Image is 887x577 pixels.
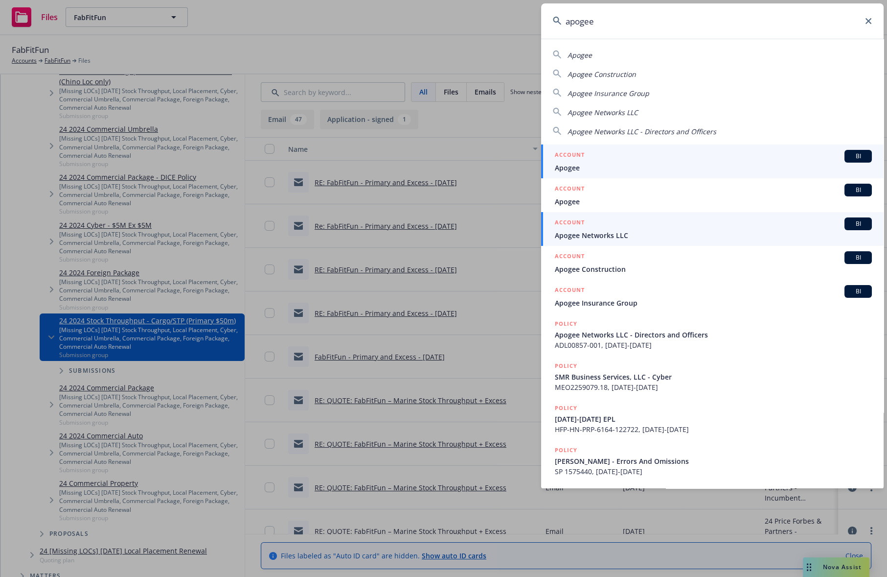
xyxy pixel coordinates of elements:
h5: ACCOUNT [555,184,585,195]
span: HFP-HN-PRP-6164-122722, [DATE]-[DATE] [555,424,872,434]
span: Apogee Insurance Group [568,89,649,98]
span: Apogee Networks LLC - Directors and Officers [555,330,872,340]
span: Apogee [555,196,872,207]
a: ACCOUNTBIApogee Networks LLC [541,212,884,246]
a: POLICY[PERSON_NAME] - Errors And OmissionsSP 1575440, [DATE]-[DATE] [541,440,884,482]
span: Apogee Networks LLC [568,108,638,117]
span: SMR Business Services, LLC - Cyber [555,372,872,382]
h5: ACCOUNT [555,217,585,229]
span: MEO2259079.18, [DATE]-[DATE] [555,382,872,392]
h5: POLICY [555,361,577,371]
span: [PERSON_NAME] - Errors And Omissions [555,456,872,466]
h5: POLICY [555,487,577,497]
h5: ACCOUNT [555,150,585,162]
span: BI [848,253,868,262]
h5: ACCOUNT [555,251,585,263]
span: BI [848,219,868,228]
h5: POLICY [555,445,577,455]
a: POLICY [541,482,884,524]
a: ACCOUNTBIApogee [541,144,884,178]
input: Search... [541,3,884,39]
span: Apogee [568,50,592,60]
span: Apogee Construction [568,70,636,79]
span: BI [848,287,868,296]
a: POLICYSMR Business Services, LLC - CyberMEO2259079.18, [DATE]-[DATE] [541,356,884,398]
span: ADL00857-001, [DATE]-[DATE] [555,340,872,350]
span: Apogee Construction [555,264,872,274]
span: Apogee Networks LLC [555,230,872,240]
a: ACCOUNTBIApogee [541,178,884,212]
a: POLICYApogee Networks LLC - Directors and OfficersADL00857-001, [DATE]-[DATE] [541,313,884,356]
span: SP 1575440, [DATE]-[DATE] [555,466,872,477]
h5: POLICY [555,319,577,329]
a: ACCOUNTBIApogee Construction [541,246,884,280]
h5: ACCOUNT [555,285,585,297]
span: BI [848,152,868,161]
h5: POLICY [555,403,577,413]
span: Apogee Networks LLC - Directors and Officers [568,127,716,136]
span: Apogee Insurance Group [555,298,872,308]
span: Apogee [555,163,872,173]
a: POLICY[DATE]-[DATE] EPLHFP-HN-PRP-6164-122722, [DATE]-[DATE] [541,398,884,440]
span: [DATE]-[DATE] EPL [555,414,872,424]
a: ACCOUNTBIApogee Insurance Group [541,280,884,313]
span: BI [848,186,868,194]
